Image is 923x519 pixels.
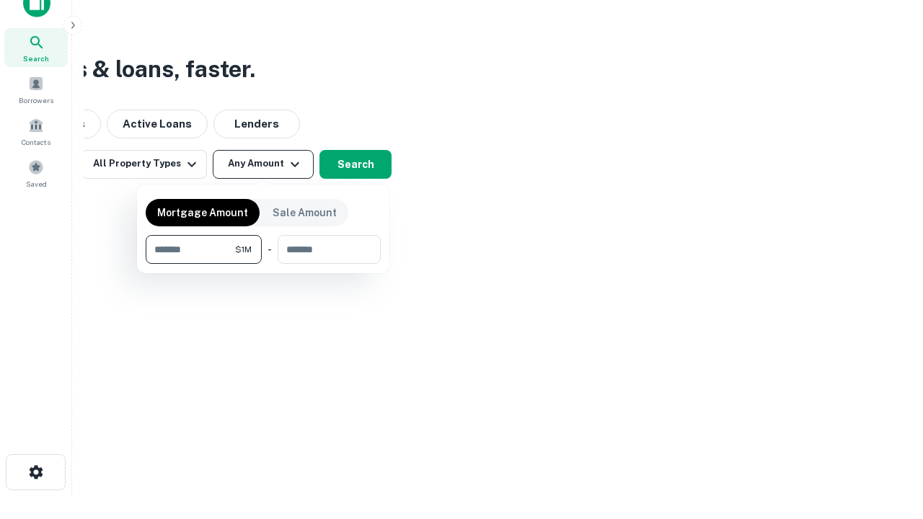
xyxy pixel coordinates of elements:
[273,205,337,221] p: Sale Amount
[235,243,252,256] span: $1M
[157,205,248,221] p: Mortgage Amount
[268,235,272,264] div: -
[851,404,923,473] iframe: Chat Widget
